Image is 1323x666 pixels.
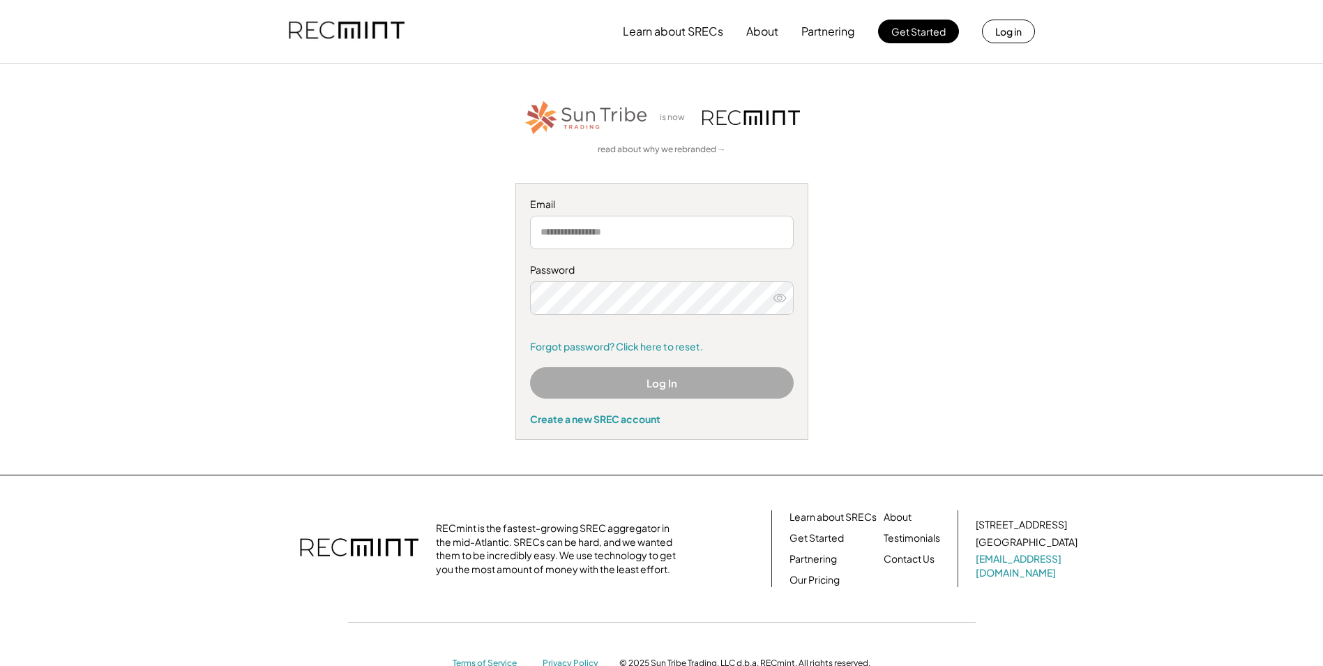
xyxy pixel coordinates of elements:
a: Our Pricing [789,573,840,587]
button: Log in [982,20,1035,43]
div: is now [656,112,695,124]
button: Learn about SRECs [623,17,723,45]
button: About [746,17,778,45]
a: Testimonials [884,531,940,545]
div: Create a new SREC account [530,413,794,425]
button: Get Started [878,20,959,43]
a: Get Started [789,531,844,545]
a: About [884,510,912,524]
img: STT_Horizontal_Logo%2B-%2BColor.png [524,98,649,137]
a: Partnering [789,552,837,566]
button: Partnering [801,17,855,45]
img: recmint-logotype%403x.png [289,8,405,55]
a: Learn about SRECs [789,510,877,524]
button: Log In [530,367,794,399]
img: recmint-logotype%403x.png [702,110,800,125]
div: [GEOGRAPHIC_DATA] [976,535,1078,549]
div: Password [530,263,794,277]
a: read about why we rebranded → [598,144,726,156]
div: [STREET_ADDRESS] [976,518,1067,532]
a: Contact Us [884,552,935,566]
div: Email [530,198,794,212]
img: recmint-logotype%403x.png [300,524,418,573]
a: Forgot password? Click here to reset. [530,340,794,354]
a: [EMAIL_ADDRESS][DOMAIN_NAME] [976,552,1080,579]
div: RECmint is the fastest-growing SREC aggregator in the mid-Atlantic. SRECs can be hard, and we wan... [436,521,683,576]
